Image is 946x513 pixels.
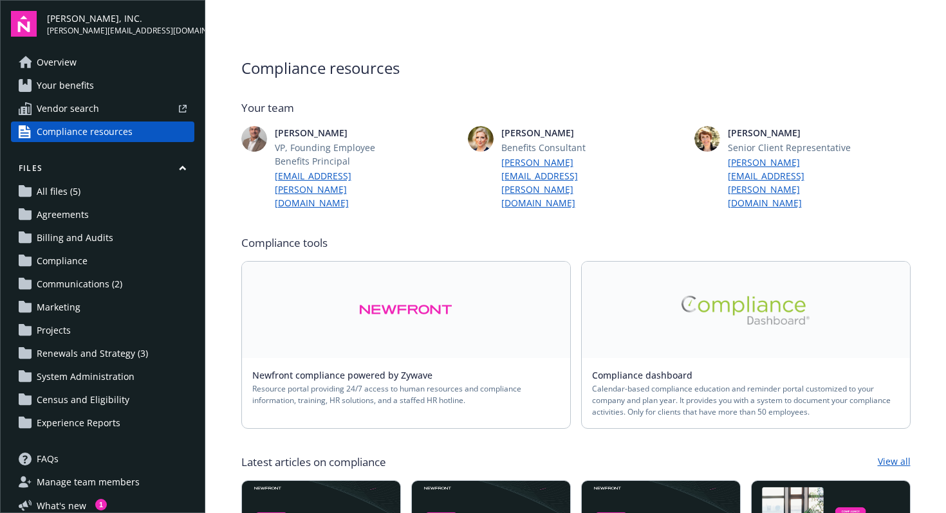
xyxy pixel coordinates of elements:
[11,366,194,387] a: System Administration
[47,12,194,25] span: [PERSON_NAME], INC.
[37,274,122,294] span: Communications (2)
[37,413,120,433] span: Experience Reports
[359,295,452,325] img: Alt
[592,383,900,418] span: Calendar-based compliance education and reminder portal customized to your company and plan year....
[501,126,627,139] span: [PERSON_NAME]
[252,383,560,406] span: Resource portal providing 24/7 access to human resources and compliance information, training, HR...
[241,455,386,470] span: Latest articles on compliance
[11,204,194,225] a: Agreements
[47,11,194,37] button: [PERSON_NAME], INC.[PERSON_NAME][EMAIL_ADDRESS][DOMAIN_NAME]
[728,126,854,139] span: [PERSON_NAME]
[11,320,194,341] a: Projects
[11,52,194,73] a: Overview
[37,181,80,202] span: All files (5)
[252,369,443,381] a: Newfront compliance powered by Zywave
[275,169,401,210] a: [EMAIL_ADDRESS][PERSON_NAME][DOMAIN_NAME]
[241,235,911,251] span: Compliance tools
[37,472,140,492] span: Manage team members
[37,320,71,341] span: Projects
[37,449,59,469] span: FAQs
[275,126,401,139] span: [PERSON_NAME]
[37,343,148,364] span: Renewals and Strategy (3)
[37,366,134,387] span: System Administration
[11,390,194,410] a: Census and Eligibility
[37,251,88,271] span: Compliance
[37,204,89,225] span: Agreements
[501,141,627,154] span: Benefits Consultant
[11,251,194,271] a: Compliance
[728,141,854,154] span: Senior Client Representative
[501,156,627,210] a: [PERSON_NAME][EMAIL_ADDRESS][PERSON_NAME][DOMAIN_NAME]
[11,274,194,294] a: Communications (2)
[11,343,194,364] a: Renewals and Strategy (3)
[37,228,113,248] span: Billing and Audits
[11,228,194,248] a: Billing and Audits
[11,472,194,492] a: Manage team members
[592,369,703,381] a: Compliance dashboard
[878,455,911,470] a: View all
[95,499,107,510] div: 1
[37,390,129,410] span: Census and Eligibility
[242,262,570,358] a: Alt
[11,122,194,142] a: Compliance resources
[582,262,910,358] a: Alt
[11,75,194,96] a: Your benefits
[37,297,80,318] span: Marketing
[11,297,194,318] a: Marketing
[37,75,94,96] span: Your benefits
[468,126,494,152] img: photo
[241,57,911,80] span: Compliance resources
[37,122,133,142] span: Compliance resources
[275,141,401,168] span: VP, Founding Employee Benefits Principal
[728,156,854,210] a: [PERSON_NAME][EMAIL_ADDRESS][PERSON_NAME][DOMAIN_NAME]
[11,413,194,433] a: Experience Reports
[694,126,720,152] img: photo
[241,100,911,116] span: Your team
[11,499,107,512] button: What's new1
[11,98,194,119] a: Vendor search
[11,449,194,469] a: FAQs
[11,11,37,37] img: navigator-logo.svg
[47,25,194,37] span: [PERSON_NAME][EMAIL_ADDRESS][DOMAIN_NAME]
[241,126,267,152] img: photo
[682,296,810,325] img: Alt
[11,163,194,179] button: Files
[11,181,194,202] a: All files (5)
[37,52,77,73] span: Overview
[37,98,99,119] span: Vendor search
[37,499,86,512] span: What ' s new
